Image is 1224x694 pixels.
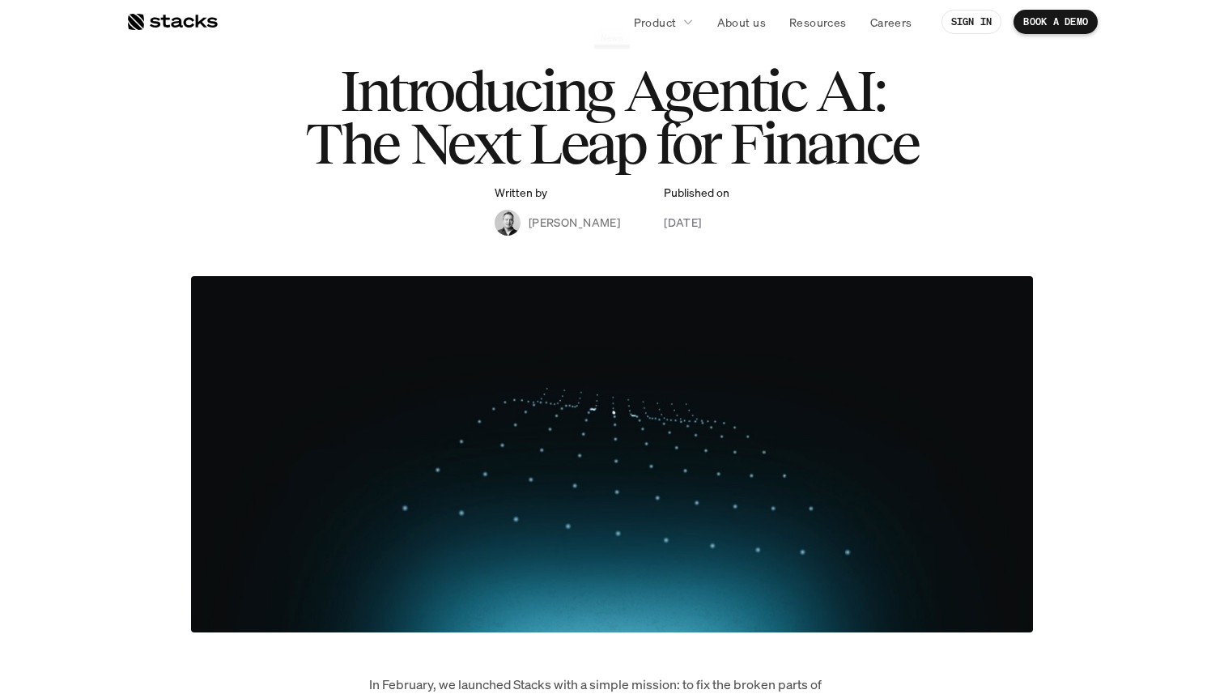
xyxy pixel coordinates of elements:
p: Written by [495,186,547,200]
img: Albert [495,210,521,236]
p: [DATE] [664,214,702,231]
p: Resources [789,14,847,31]
p: Careers [870,14,912,31]
a: About us [708,7,776,36]
p: Product [634,14,677,31]
p: About us [717,14,766,31]
a: SIGN IN [941,10,1002,34]
a: Privacy Policy [191,309,262,320]
p: SIGN IN [951,16,992,28]
p: [PERSON_NAME] [529,214,620,231]
a: Resources [780,7,856,36]
a: BOOK A DEMO [1014,10,1098,34]
p: Published on [664,186,729,200]
a: Careers [861,7,922,36]
p: BOOK A DEMO [1023,16,1088,28]
h1: Introducing Agentic AI: The Next Leap for Finance [288,65,936,170]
